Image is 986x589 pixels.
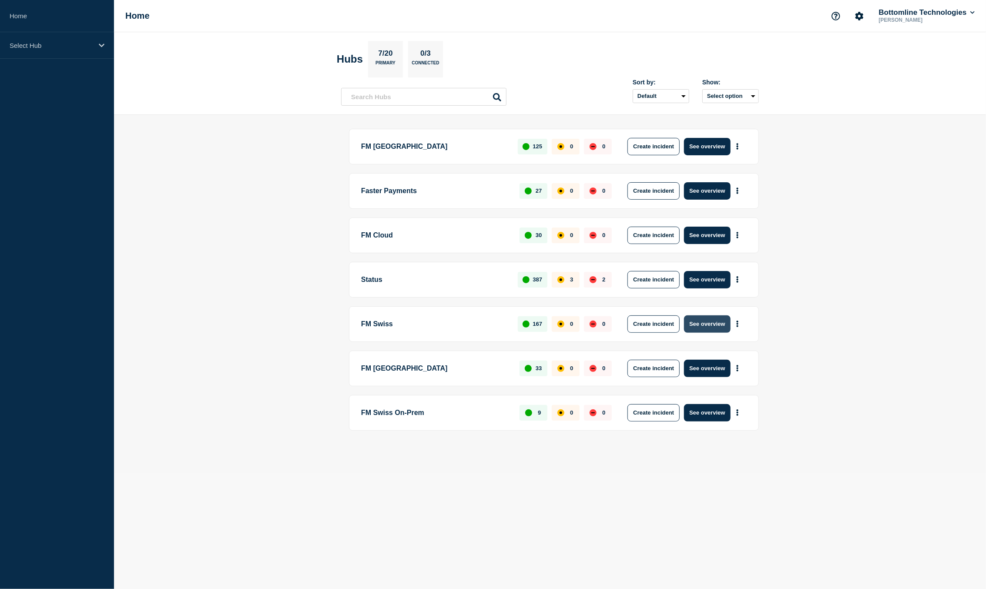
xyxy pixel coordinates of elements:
div: affected [557,276,564,283]
p: 9 [538,409,541,416]
p: 125 [533,143,543,150]
p: FM [GEOGRAPHIC_DATA] [361,360,510,377]
button: Create incident [627,360,680,377]
p: 387 [533,276,543,283]
p: Status [361,271,508,288]
div: affected [557,365,564,372]
div: down [590,232,597,239]
button: Create incident [627,271,680,288]
button: See overview [684,227,730,244]
p: 167 [533,321,543,327]
button: See overview [684,404,730,422]
div: up [523,321,530,328]
p: 33 [536,365,542,371]
p: FM Swiss [361,315,508,333]
h1: Home [125,11,150,21]
button: Create incident [627,182,680,200]
p: 0 [570,409,573,416]
p: 0 [570,187,573,194]
div: down [590,409,597,416]
button: Support [827,7,845,25]
button: Create incident [627,138,680,155]
div: affected [557,232,564,239]
p: [PERSON_NAME] [877,17,968,23]
div: affected [557,187,564,194]
div: down [590,143,597,150]
button: Create incident [627,227,680,244]
div: up [523,143,530,150]
p: 0 [602,187,605,194]
p: 0 [570,232,573,238]
button: See overview [684,182,730,200]
p: 27 [536,187,542,194]
div: down [590,276,597,283]
div: up [525,365,532,372]
p: FM Cloud [361,227,510,244]
div: affected [557,143,564,150]
p: 0 [602,365,605,371]
p: 0 [570,143,573,150]
div: down [590,321,597,328]
button: More actions [732,227,743,243]
input: Search Hubs [341,88,506,106]
p: Select Hub [10,42,93,49]
p: 3 [570,276,573,283]
div: up [525,232,532,239]
p: Primary [376,60,396,70]
div: up [523,276,530,283]
div: Sort by: [633,79,689,86]
button: Select option [702,89,759,103]
div: Show: [702,79,759,86]
button: See overview [684,271,730,288]
p: 7/20 [375,49,396,60]
div: affected [557,409,564,416]
p: Faster Payments [361,182,510,200]
button: Account settings [850,7,869,25]
button: More actions [732,316,743,332]
p: 0 [570,365,573,371]
button: See overview [684,315,730,333]
p: 0/3 [417,49,434,60]
h2: Hubs [337,53,363,65]
p: Connected [412,60,439,70]
button: More actions [732,138,743,154]
p: 2 [602,276,605,283]
p: 0 [602,232,605,238]
p: 0 [602,143,605,150]
p: 0 [602,409,605,416]
button: Create incident [627,404,680,422]
p: 0 [602,321,605,327]
p: FM [GEOGRAPHIC_DATA] [361,138,508,155]
p: FM Swiss On-Prem [361,404,510,422]
p: 0 [570,321,573,327]
div: up [525,187,532,194]
select: Sort by [633,89,689,103]
button: More actions [732,360,743,376]
p: 30 [536,232,542,238]
button: More actions [732,271,743,288]
button: More actions [732,405,743,421]
button: Bottomline Technologies [877,8,976,17]
div: affected [557,321,564,328]
button: More actions [732,183,743,199]
button: Create incident [627,315,680,333]
button: See overview [684,360,730,377]
div: down [590,187,597,194]
div: up [525,409,532,416]
div: down [590,365,597,372]
button: See overview [684,138,730,155]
